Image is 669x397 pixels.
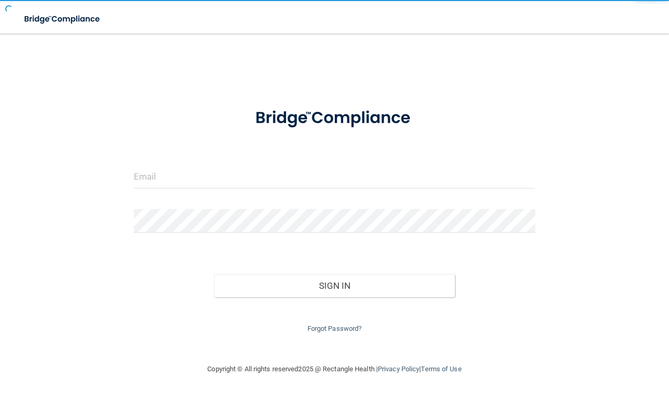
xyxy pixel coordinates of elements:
[143,352,526,386] div: Copyright © All rights reserved 2025 @ Rectangle Health | |
[214,274,455,297] button: Sign In
[238,97,431,140] img: bridge_compliance_login_screen.278c3ca4.svg
[421,365,461,373] a: Terms of Use
[134,165,535,189] input: Email
[16,8,110,30] img: bridge_compliance_login_screen.278c3ca4.svg
[378,365,419,373] a: Privacy Policy
[307,325,362,332] a: Forgot Password?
